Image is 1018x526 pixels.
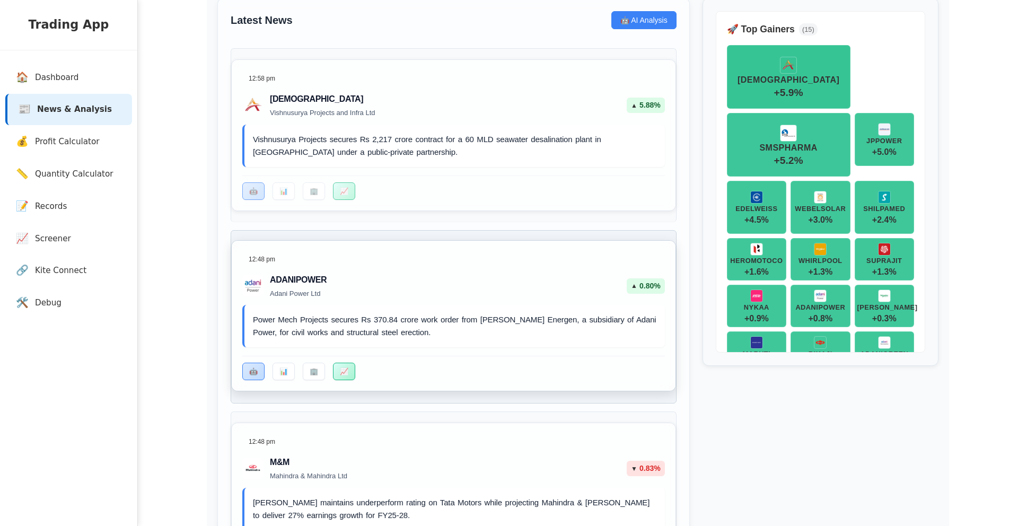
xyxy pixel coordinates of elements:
[727,238,786,280] button: HEROMOTOCOHEROMOTOCO+1.6%
[866,258,902,265] div: SUPRAJIT
[231,12,293,28] h3: Latest News
[795,304,845,311] div: ADANIPOWER
[253,313,656,339] p: Power Mech Projects secures Rs 370.84 crore work order from [PERSON_NAME] Energen, a subsidiary o...
[11,16,127,34] h2: Trading App
[37,103,112,116] span: News & Analysis
[857,304,911,311] div: [PERSON_NAME]
[627,461,665,476] div: 0.83 %
[270,456,347,469] h3: M&M
[750,336,763,349] img: MARUTI
[727,113,850,177] button: SMSPHARMASMSPHARMA+5.2%
[814,191,827,204] img: WEBELSOLAR
[5,94,132,125] a: 📰News & Analysis
[791,331,850,374] button: BIKAJIBIKAJI
[742,351,770,358] div: MARUTI
[242,95,264,116] img: Vishnusurya Projects and Infra Ltd
[750,243,763,256] img: HEROMOTOCO
[253,133,656,159] p: Vishnusurya Projects secures Rs 2,217 crore contract for a 60 MLD seawater desalination plant in ...
[808,268,832,276] span: + 1.3 %
[798,258,843,265] div: WHIRLPOOL
[35,72,78,84] span: Dashboard
[738,76,839,84] div: [DEMOGRAPHIC_DATA]
[878,336,891,349] img: ADANIGREEN
[35,136,100,148] span: Profit Calculator
[727,181,786,234] button: EDELWEISSEDELWEISS+4.5%
[627,278,665,294] div: 0.80 %
[750,191,763,204] img: EDELWEISS
[878,191,891,204] img: SHILPAMED
[866,138,902,145] div: JPPOWER
[270,93,375,106] h3: [DEMOGRAPHIC_DATA]
[744,314,769,323] span: + 0.9 %
[333,363,355,380] button: 📈
[35,168,113,180] span: Quantity Calculator
[5,287,132,319] a: 🛠️Debug
[780,57,797,74] img: VISHNUINFR
[303,182,325,200] button: 🏢
[735,206,777,213] div: EDELWEISS
[16,166,29,182] span: 📏
[16,231,29,247] span: 📈
[878,123,891,136] img: JPPOWER
[780,125,797,142] img: SMSPHARMA
[16,263,29,278] span: 🔗
[727,285,786,327] button: NYKAANYKAA+0.9%
[303,363,325,380] button: 🏢
[270,274,327,286] h3: ADANIPOWER
[270,288,327,299] p: Adani Power Ltd
[35,297,62,309] span: Debug
[791,181,850,234] button: WEBELSOLARWEBELSOLAR+3.0%
[872,148,897,156] span: + 5.0 %
[855,181,914,234] button: SHILPAMEDSHILPAMED+2.4%
[253,496,656,522] p: [PERSON_NAME] maintains underperform rating on Tata Motors while projecting Mahindra & [PERSON_NA...
[270,108,375,118] p: Vishnusurya Projects and Infra Ltd
[273,363,295,380] button: 📊
[809,351,832,358] div: BIKAJI
[16,199,29,214] span: 📝
[730,258,783,265] div: HEROMOTOCO
[799,23,818,36] span: ( 15 )
[808,216,832,224] span: + 3.0 %
[242,275,264,296] img: Adani Power Ltd
[814,290,827,302] img: ADANIPOWER
[814,336,827,349] img: BIKAJI
[727,331,786,374] button: MARUTIMARUTI
[855,113,914,166] button: JPPOWERJPPOWER+5.0%
[791,285,850,327] button: ADANIPOWERADANIPOWER+0.8%
[242,458,264,479] img: Mahindra & Mahindra Ltd
[242,363,265,380] button: 🤖
[249,74,275,83] span: 12:58 pm
[5,255,132,286] a: 🔗Kite Connect
[759,144,817,152] div: SMSPHARMA
[35,233,71,245] span: Screener
[249,255,275,264] span: 12:48 pm
[5,159,132,190] a: 📏Quantity Calculator
[631,101,637,110] span: ▲
[855,331,914,374] button: ADANIGREENADANIGREEN
[16,134,29,150] span: 💰
[744,216,769,224] span: + 4.5 %
[795,206,846,213] div: WEBELSOLAR
[727,22,795,36] h4: 🚀 Top Gainers
[16,70,29,85] span: 🏠
[878,290,891,302] img: SCHNEIDER
[631,464,637,474] span: ▼
[774,155,803,165] span: + 5.2 %
[273,182,295,200] button: 📊
[270,471,347,481] p: Mahindra & Mahindra Ltd
[855,285,914,327] button: SCHNEIDER[PERSON_NAME]+0.3%
[855,238,914,280] button: SUPRAJITSUPRAJIT+1.3%
[242,182,265,200] button: 🤖
[791,238,850,280] button: WHIRLPOOLWHIRLPOOL+1.3%
[5,191,132,222] a: 📝Records
[814,243,827,256] img: WHIRLPOOL
[5,62,132,93] a: 🏠Dashboard
[774,87,803,98] span: + 5.9 %
[16,295,29,311] span: 🛠️
[627,98,665,113] div: 5.88 %
[35,265,86,277] span: Kite Connect
[631,281,637,291] span: ▲
[727,45,850,109] button: VISHNUINFR[DEMOGRAPHIC_DATA]+5.9%
[5,126,132,157] a: 💰Profit Calculator
[863,206,905,213] div: SHILPAMED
